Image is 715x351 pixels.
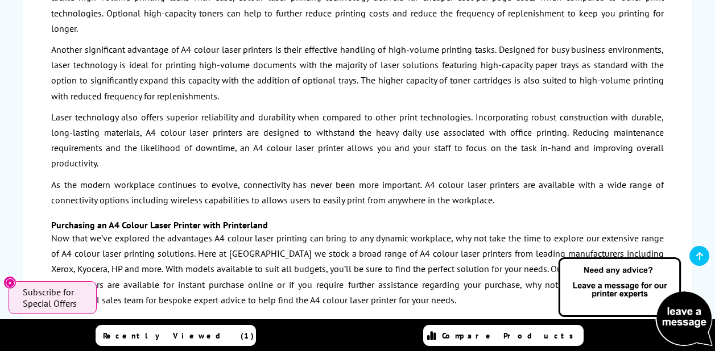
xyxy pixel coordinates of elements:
p: As the modern workplace continues to evolve, connectivity has never been more important. A4 colou... [51,177,664,208]
a: Recently Viewed (1) [96,325,256,346]
p: Laser technology also offers superior reliability and durability when compared to other print tec... [51,110,664,172]
a: Compare Products [423,325,584,346]
p: Another significant advantage of A4 colour laser printers is their effective handling of high-vol... [51,42,664,104]
p: Now that we’ve explored the advantages A4 colour laser printing can bring to any dynamic workplac... [51,231,664,308]
span: Recently Viewed (1) [103,331,254,341]
span: Subscribe for Special Offers [23,286,85,309]
h3: Purchasing an A4 Colour Laser Printer with Printerland [51,219,664,231]
span: Compare Products [442,331,580,341]
img: Open Live Chat window [556,256,715,349]
button: Close [3,276,16,289]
